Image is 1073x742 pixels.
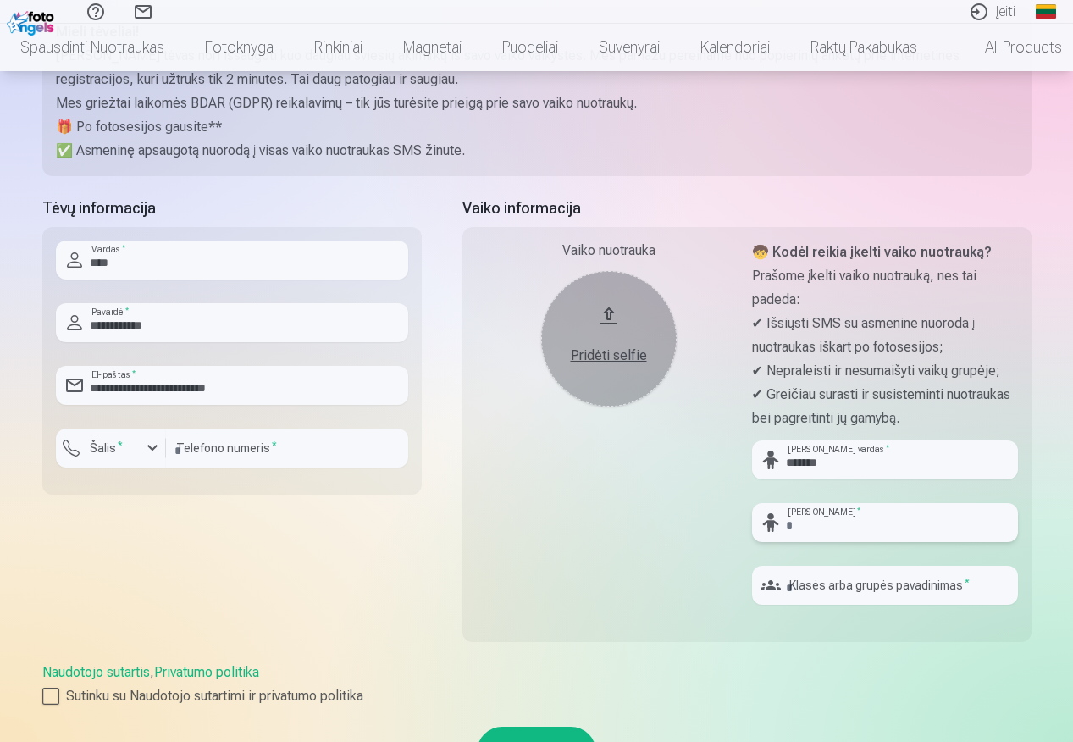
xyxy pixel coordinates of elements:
div: , [42,662,1032,706]
a: Suvenyrai [578,24,680,71]
a: Raktų pakabukas [790,24,937,71]
a: Naudotojo sutartis [42,664,150,680]
button: Pridėti selfie [541,271,677,407]
a: Puodeliai [482,24,578,71]
div: Vaiko nuotrauka [476,241,742,261]
strong: 🧒 Kodėl reikia įkelti vaiko nuotrauką? [752,244,992,260]
a: Kalendoriai [680,24,790,71]
label: Šalis [83,440,130,457]
a: Rinkiniai [294,24,383,71]
a: Privatumo politika [154,664,259,680]
p: ✔ Nepraleisti ir nesumaišyti vaikų grupėje; [752,359,1018,383]
button: Šalis* [56,429,166,468]
a: Fotoknyga [185,24,294,71]
h5: Vaiko informacija [462,197,1032,220]
p: 🎁 Po fotosesijos gausite** [56,115,1018,139]
div: Pridėti selfie [558,346,660,366]
img: /fa2 [7,7,58,36]
p: ✔ Greičiau surasti ir susisteminti nuotraukas bei pagreitinti jų gamybą. [752,383,1018,430]
h5: Tėvų informacija [42,197,422,220]
p: ✔ Išsiųsti SMS su asmenine nuoroda į nuotraukas iškart po fotosesijos; [752,312,1018,359]
a: Magnetai [383,24,482,71]
p: ✅ Asmeninę apsaugotą nuorodą į visas vaiko nuotraukas SMS žinute. [56,139,1018,163]
label: Sutinku su Naudotojo sutartimi ir privatumo politika [42,686,1032,706]
p: Prašome įkelti vaiko nuotrauką, nes tai padeda: [752,264,1018,312]
p: Mes griežtai laikomės BDAR (GDPR) reikalavimų – tik jūs turėsite prieigą prie savo vaiko nuotraukų. [56,91,1018,115]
